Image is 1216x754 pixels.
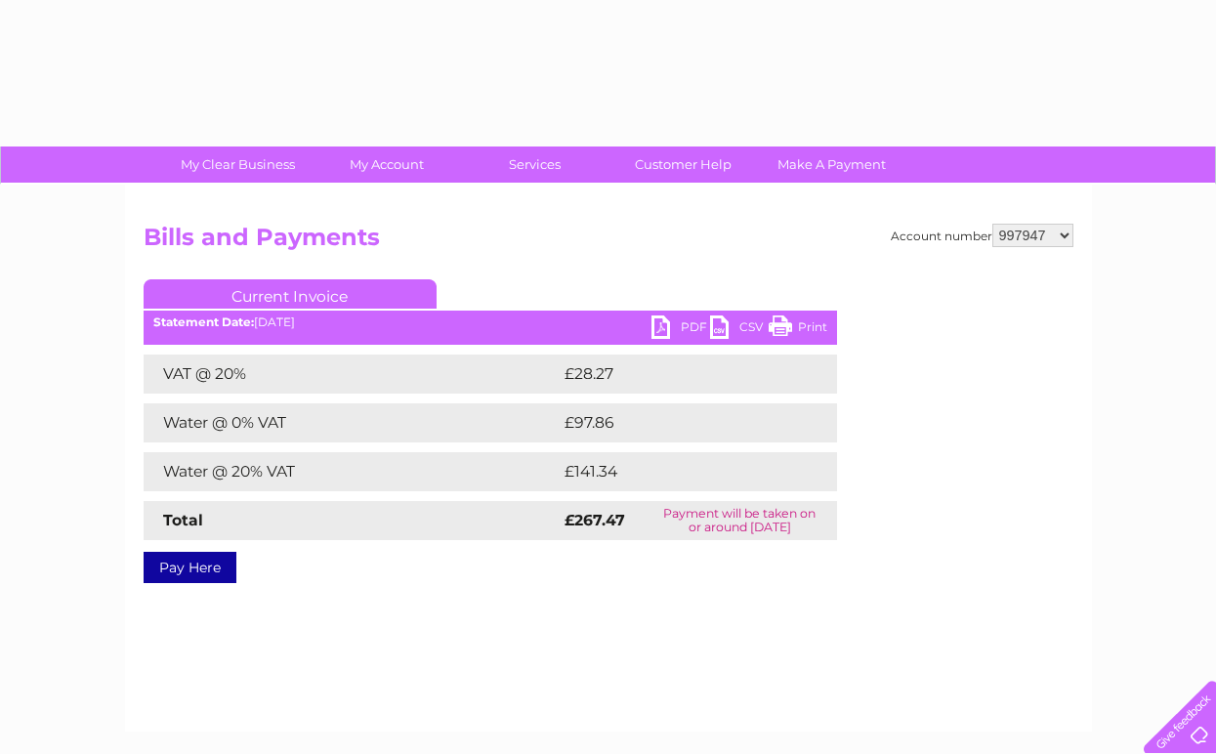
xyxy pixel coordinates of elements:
a: Customer Help [603,147,764,183]
strong: £267.47 [565,511,625,529]
a: Print [769,315,827,344]
a: Pay Here [144,552,236,583]
a: My Clear Business [157,147,318,183]
td: VAT @ 20% [144,355,560,394]
td: Water @ 20% VAT [144,452,560,491]
td: £28.27 [560,355,797,394]
td: Payment will be taken on or around [DATE] [643,501,836,540]
a: My Account [306,147,467,183]
div: [DATE] [144,315,837,329]
a: CSV [710,315,769,344]
td: £97.86 [560,403,798,442]
a: PDF [651,315,710,344]
td: Water @ 0% VAT [144,403,560,442]
b: Statement Date: [153,314,254,329]
strong: Total [163,511,203,529]
a: Make A Payment [751,147,912,183]
div: Account number [891,224,1073,247]
h2: Bills and Payments [144,224,1073,261]
a: Current Invoice [144,279,437,309]
td: £141.34 [560,452,800,491]
a: Services [454,147,615,183]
